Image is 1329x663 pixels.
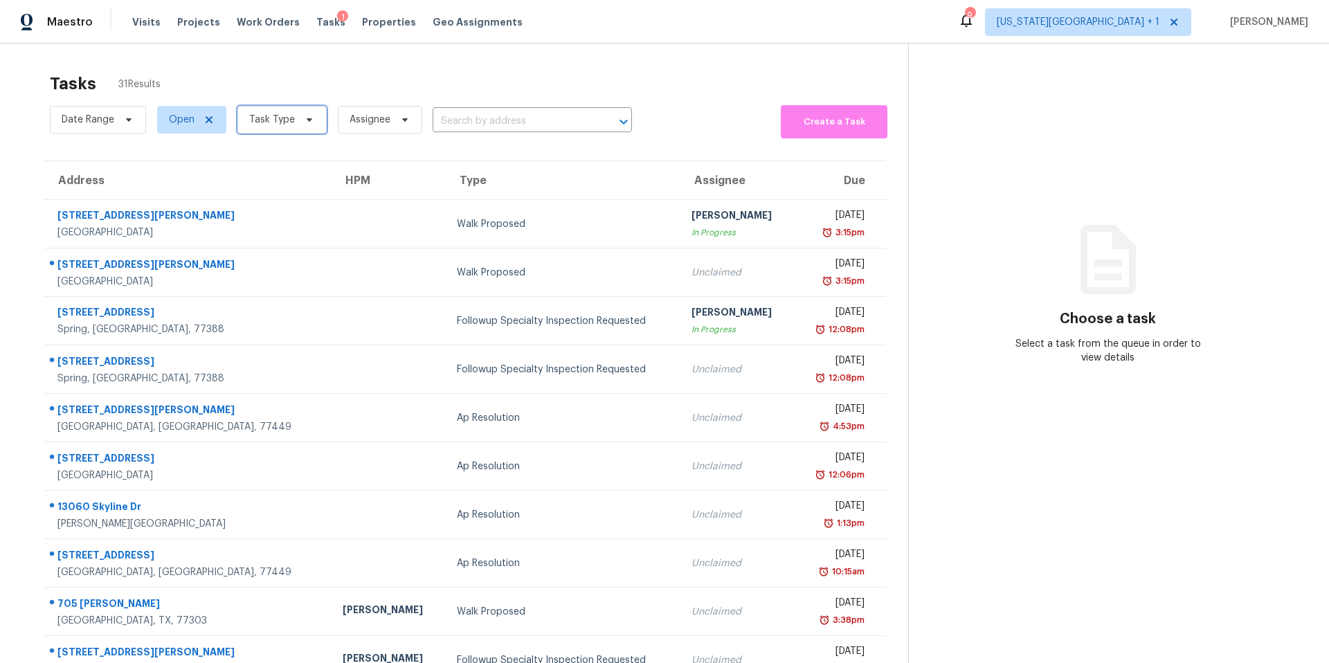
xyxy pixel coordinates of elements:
[691,266,784,280] div: Unclaimed
[57,208,320,226] div: [STREET_ADDRESS][PERSON_NAME]
[806,354,865,371] div: [DATE]
[823,516,834,530] img: Overdue Alarm Icon
[57,597,320,614] div: 705 [PERSON_NAME]
[457,363,669,376] div: Followup Specialty Inspection Requested
[457,266,669,280] div: Walk Proposed
[806,547,865,565] div: [DATE]
[1060,312,1156,326] h3: Choose a task
[57,372,320,385] div: Spring, [GEOGRAPHIC_DATA], 77388
[680,161,795,200] th: Assignee
[822,274,833,288] img: Overdue Alarm Icon
[781,105,887,138] button: Create a Task
[57,275,320,289] div: [GEOGRAPHIC_DATA]
[47,15,93,29] span: Maestro
[806,499,865,516] div: [DATE]
[169,113,195,127] span: Open
[815,371,826,385] img: Overdue Alarm Icon
[446,161,680,200] th: Type
[57,469,320,482] div: [GEOGRAPHIC_DATA]
[806,644,865,662] div: [DATE]
[57,645,320,662] div: [STREET_ADDRESS][PERSON_NAME]
[997,15,1159,29] span: [US_STATE][GEOGRAPHIC_DATA] + 1
[833,226,865,239] div: 3:15pm
[57,354,320,372] div: [STREET_ADDRESS]
[822,226,833,239] img: Overdue Alarm Icon
[433,15,523,29] span: Geo Assignments
[57,548,320,565] div: [STREET_ADDRESS]
[806,257,865,274] div: [DATE]
[834,516,865,530] div: 1:13pm
[57,614,320,628] div: [GEOGRAPHIC_DATA], TX, 77303
[691,605,784,619] div: Unclaimed
[337,10,348,24] div: 1
[57,323,320,336] div: Spring, [GEOGRAPHIC_DATA], 77388
[457,460,669,473] div: Ap Resolution
[806,596,865,613] div: [DATE]
[1009,337,1208,365] div: Select a task from the queue in order to view details
[57,226,320,239] div: [GEOGRAPHIC_DATA]
[57,565,320,579] div: [GEOGRAPHIC_DATA], [GEOGRAPHIC_DATA], 77449
[132,15,161,29] span: Visits
[57,500,320,517] div: 13060 Skyline Dr
[57,517,320,531] div: [PERSON_NAME][GEOGRAPHIC_DATA]
[691,411,784,425] div: Unclaimed
[433,111,593,132] input: Search by address
[806,451,865,468] div: [DATE]
[457,314,669,328] div: Followup Specialty Inspection Requested
[1224,15,1308,29] span: [PERSON_NAME]
[818,565,829,579] img: Overdue Alarm Icon
[819,419,830,433] img: Overdue Alarm Icon
[830,613,865,627] div: 3:38pm
[691,226,784,239] div: In Progress
[457,508,669,522] div: Ap Resolution
[965,8,975,22] div: 9
[795,161,886,200] th: Due
[332,161,446,200] th: HPM
[815,323,826,336] img: Overdue Alarm Icon
[57,451,320,469] div: [STREET_ADDRESS]
[691,460,784,473] div: Unclaimed
[815,468,826,482] img: Overdue Alarm Icon
[57,403,320,420] div: [STREET_ADDRESS][PERSON_NAME]
[819,613,830,627] img: Overdue Alarm Icon
[57,257,320,275] div: [STREET_ADDRESS][PERSON_NAME]
[691,323,784,336] div: In Progress
[691,556,784,570] div: Unclaimed
[457,217,669,231] div: Walk Proposed
[50,77,96,91] h2: Tasks
[57,305,320,323] div: [STREET_ADDRESS]
[118,78,161,91] span: 31 Results
[316,17,345,27] span: Tasks
[829,565,865,579] div: 10:15am
[350,113,390,127] span: Assignee
[177,15,220,29] span: Projects
[833,274,865,288] div: 3:15pm
[362,15,416,29] span: Properties
[806,208,865,226] div: [DATE]
[826,468,865,482] div: 12:06pm
[691,208,784,226] div: [PERSON_NAME]
[62,113,114,127] span: Date Range
[457,411,669,425] div: Ap Resolution
[614,112,633,131] button: Open
[249,113,295,127] span: Task Type
[457,556,669,570] div: Ap Resolution
[830,419,865,433] div: 4:53pm
[806,305,865,323] div: [DATE]
[826,323,865,336] div: 12:08pm
[691,363,784,376] div: Unclaimed
[57,420,320,434] div: [GEOGRAPHIC_DATA], [GEOGRAPHIC_DATA], 77449
[788,114,880,130] span: Create a Task
[457,605,669,619] div: Walk Proposed
[691,305,784,323] div: [PERSON_NAME]
[237,15,300,29] span: Work Orders
[806,402,865,419] div: [DATE]
[691,508,784,522] div: Unclaimed
[826,371,865,385] div: 12:08pm
[44,161,332,200] th: Address
[343,603,435,620] div: [PERSON_NAME]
